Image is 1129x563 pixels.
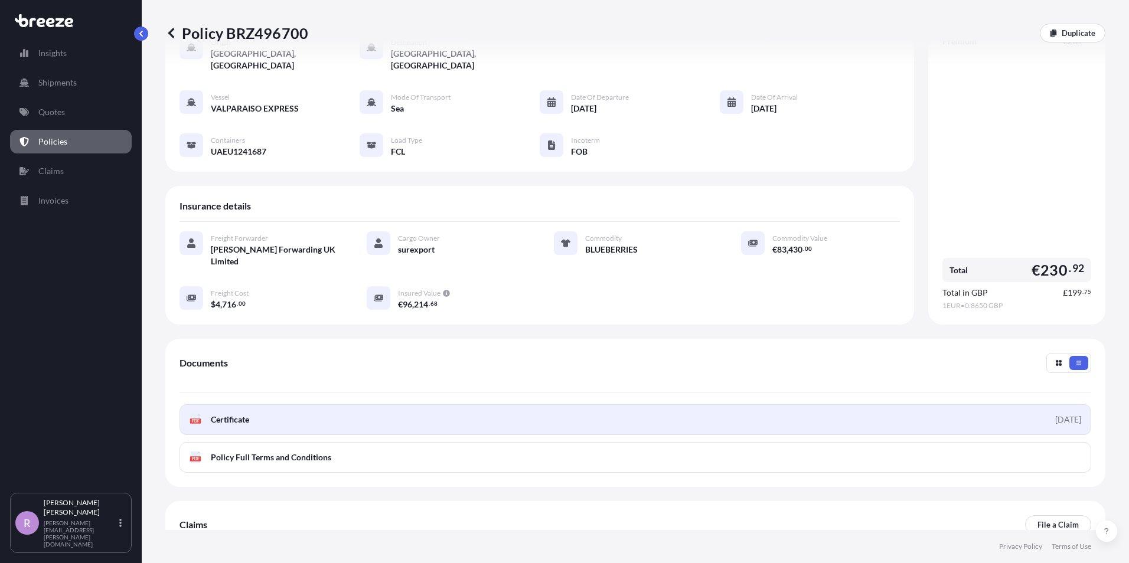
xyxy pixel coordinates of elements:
[211,289,249,298] span: Freight Cost
[10,100,132,124] a: Quotes
[239,302,246,306] span: 00
[38,136,67,148] p: Policies
[1032,263,1040,277] span: €
[1072,265,1084,272] span: 92
[211,93,230,102] span: Vessel
[391,103,404,114] span: Sea
[44,498,117,517] p: [PERSON_NAME] [PERSON_NAME]
[414,300,428,309] span: 214
[180,519,207,531] span: Claims
[999,542,1042,551] a: Privacy Policy
[211,136,245,145] span: Containers
[398,234,440,243] span: Cargo Owner
[180,357,228,369] span: Documents
[38,77,77,89] p: Shipments
[571,146,588,158] span: FOB
[216,300,220,309] span: 4
[1082,290,1084,294] span: .
[1052,542,1091,551] a: Terms of Use
[1040,24,1105,42] a: Duplicate
[44,519,117,548] p: [PERSON_NAME][EMAIL_ADDRESS][PERSON_NAME][DOMAIN_NAME]
[237,302,238,306] span: .
[571,103,596,114] span: [DATE]
[585,234,622,243] span: Commodity
[1069,265,1071,272] span: .
[192,419,200,423] text: PDF
[211,244,338,267] span: [PERSON_NAME] Forwarding UK Limited
[430,302,438,306] span: 68
[180,442,1091,473] a: PDFPolicy Full Terms and Conditions
[1062,27,1095,39] p: Duplicate
[165,24,308,42] p: Policy BRZ496700
[180,404,1091,435] a: PDFCertificate[DATE]
[803,247,804,251] span: .
[38,195,68,207] p: Invoices
[398,244,435,256] span: surexport
[10,130,132,153] a: Policies
[787,246,788,254] span: ,
[571,93,629,102] span: Date of Departure
[391,93,451,102] span: Mode of Transport
[751,93,798,102] span: Date of Arrival
[942,287,988,299] span: Total in GBP
[1084,290,1091,294] span: 75
[38,106,65,118] p: Quotes
[24,517,31,529] span: R
[10,159,132,183] a: Claims
[391,146,405,158] span: FCL
[1063,289,1068,297] span: £
[1037,519,1079,531] p: File a Claim
[751,103,776,114] span: [DATE]
[211,414,249,425] span: Certificate
[949,264,968,276] span: Total
[777,246,787,254] span: 83
[211,146,266,158] span: UAEU1241687
[1068,289,1082,297] span: 199
[38,165,64,177] p: Claims
[398,300,403,309] span: €
[772,246,777,254] span: €
[942,301,1091,310] span: 1 EUR = 0.8650 GBP
[192,457,200,461] text: PDF
[10,71,132,94] a: Shipments
[805,247,812,251] span: 00
[211,451,331,463] span: Policy Full Terms and Conditions
[10,189,132,212] a: Invoices
[1040,263,1068,277] span: 230
[38,47,67,59] p: Insights
[220,300,222,309] span: ,
[772,234,827,243] span: Commodity Value
[1055,414,1081,425] div: [DATE]
[412,300,414,309] span: ,
[211,300,216,309] span: $
[211,103,299,114] span: VALPARAISO EXPRESS
[1025,515,1091,534] a: File a Claim
[222,300,236,309] span: 716
[10,41,132,65] a: Insights
[211,234,268,243] span: Freight Forwarder
[391,136,422,145] span: Load Type
[429,302,430,306] span: .
[571,136,600,145] span: Incoterm
[585,244,638,256] span: BLUEBERRIES
[403,300,412,309] span: 96
[398,289,440,298] span: Insured Value
[788,246,802,254] span: 430
[180,200,251,212] span: Insurance details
